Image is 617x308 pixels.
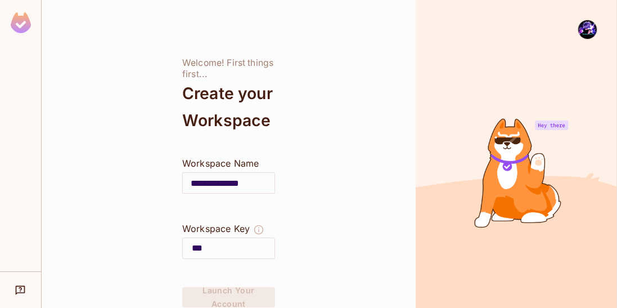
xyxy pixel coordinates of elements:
[182,287,275,307] button: Launch Your Account
[182,222,250,235] div: Workspace Key
[182,80,275,134] div: Create your Workspace
[11,12,31,33] img: SReyMgAAAABJRU5ErkJggg==
[182,157,275,170] div: Workspace Name
[578,20,597,39] img: ᭄ʜᴀᴍᴅᴀɴ𓊉, Rᴀᴢᴀ༄
[8,279,33,301] div: Help & Updates
[182,57,275,80] div: Welcome! First things first...
[253,222,264,238] button: The Workspace Key is unique, and serves as the identifier of your workspace.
